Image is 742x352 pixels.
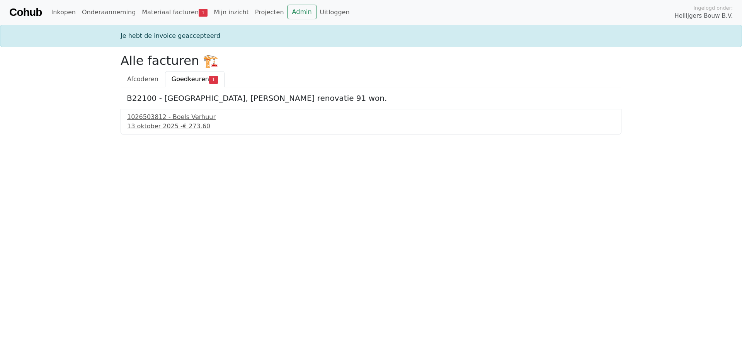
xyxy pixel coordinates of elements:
a: Projecten [252,5,287,20]
a: Uitloggen [317,5,353,20]
div: 13 oktober 2025 - [127,122,615,131]
span: Afcoderen [127,75,158,83]
a: Cohub [9,3,42,22]
div: 1026503812 - Boels Verhuur [127,112,615,122]
span: € 273.60 [183,122,210,130]
a: Materiaal facturen1 [139,5,211,20]
a: Goedkeuren1 [165,71,225,87]
a: Mijn inzicht [211,5,252,20]
a: 1026503812 - Boels Verhuur13 oktober 2025 -€ 273.60 [127,112,615,131]
h5: B22100 - [GEOGRAPHIC_DATA], [PERSON_NAME] renovatie 91 won. [127,94,615,103]
a: Afcoderen [121,71,165,87]
span: Ingelogd onder: [693,4,733,12]
span: Heilijgers Bouw B.V. [674,12,733,20]
a: Admin [287,5,317,19]
a: Inkopen [48,5,78,20]
a: Onderaanneming [79,5,139,20]
h2: Alle facturen 🏗️ [121,53,621,68]
span: 1 [199,9,208,17]
div: Je hebt de invoice geaccepteerd [116,31,626,41]
span: 1 [209,76,218,83]
span: Goedkeuren [172,75,209,83]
